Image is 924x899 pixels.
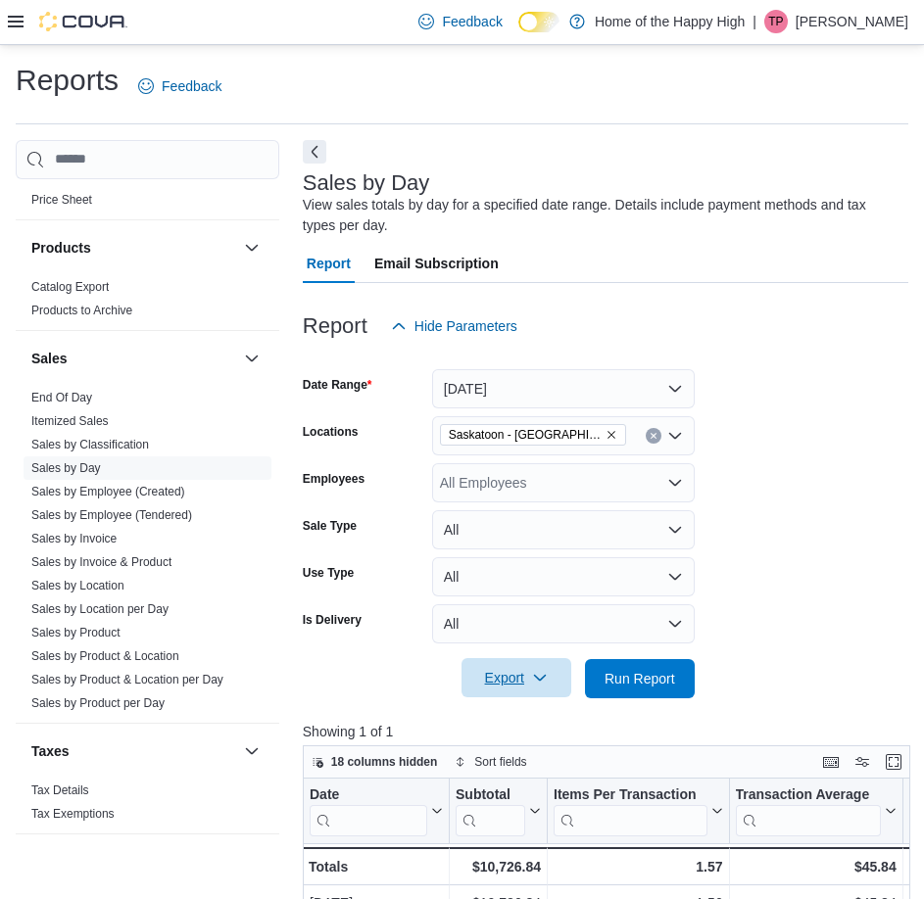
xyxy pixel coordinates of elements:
[753,10,756,33] p: |
[307,244,351,283] span: Report
[31,303,132,318] span: Products to Archive
[31,783,89,797] a: Tax Details
[432,557,695,596] button: All
[585,659,695,698] button: Run Report
[432,604,695,643] button: All
[31,484,185,499] span: Sales by Employee (Created)
[240,347,264,370] button: Sales
[31,807,115,821] a: Tax Exemptions
[518,12,559,32] input: Dark Mode
[667,475,683,491] button: Open list of options
[31,485,185,498] a: Sales by Employee (Created)
[554,785,707,804] div: Items Per Transaction
[796,10,908,33] p: [PERSON_NAME]
[39,12,127,31] img: Cova
[31,460,101,476] span: Sales by Day
[303,140,326,164] button: Next
[31,602,169,616] a: Sales by Location per Day
[735,785,880,804] div: Transaction Average
[456,785,525,804] div: Subtotal
[303,612,362,628] label: Is Delivery
[31,625,121,640] span: Sales by Product
[518,32,519,33] span: Dark Mode
[447,750,534,774] button: Sort fields
[303,518,357,534] label: Sale Type
[735,785,880,835] div: Transaction Average
[383,307,525,346] button: Hide Parameters
[414,316,517,336] span: Hide Parameters
[605,669,675,688] span: Run Report
[331,754,438,770] span: 18 columns hidden
[31,507,192,523] span: Sales by Employee (Tendered)
[310,785,427,804] div: Date
[240,739,264,763] button: Taxes
[554,785,707,835] div: Items Per Transaction
[31,601,169,617] span: Sales by Location per Day
[31,695,165,711] span: Sales by Product per Day
[303,565,354,581] label: Use Type
[16,188,279,219] div: Pricing
[304,750,446,774] button: 18 columns hidden
[554,855,723,878] div: 1.57
[449,425,602,445] span: Saskatoon - [GEOGRAPHIC_DATA] - Fire & Flower
[606,429,617,441] button: Remove Saskatoon - Blairmore Village - Fire & Flower from selection in this group
[735,855,896,878] div: $45.84
[31,437,149,452] span: Sales by Classification
[667,428,683,444] button: Open list of options
[31,649,179,663] a: Sales by Product & Location
[16,779,279,833] div: Taxes
[31,413,109,429] span: Itemized Sales
[768,10,783,33] span: TP
[310,785,443,835] button: Date
[474,754,526,770] span: Sort fields
[819,750,843,774] button: Keyboard shortcuts
[31,279,109,295] span: Catalog Export
[31,555,171,569] a: Sales by Invoice & Product
[31,672,223,687] span: Sales by Product & Location per Day
[851,750,874,774] button: Display options
[16,386,279,723] div: Sales
[440,424,626,446] span: Saskatoon - Blairmore Village - Fire & Flower
[31,578,124,593] span: Sales by Location
[31,741,70,761] h3: Taxes
[31,461,101,475] a: Sales by Day
[303,195,899,236] div: View sales totals by day for a specified date range. Details include payment methods and tax type...
[31,648,179,664] span: Sales by Product & Location
[309,855,443,878] div: Totals
[16,61,119,100] h1: Reports
[432,369,695,408] button: [DATE]
[303,722,917,741] p: Showing 1 of 1
[442,12,502,31] span: Feedback
[31,238,91,258] h3: Products
[31,673,223,686] a: Sales by Product & Location per Day
[31,696,165,710] a: Sales by Product per Day
[303,171,430,195] h3: Sales by Day
[646,428,661,444] button: Clear input
[764,10,788,33] div: Thalia Pompu
[31,349,68,368] h3: Sales
[303,377,372,393] label: Date Range
[310,785,427,835] div: Date
[31,280,109,294] a: Catalog Export
[31,414,109,428] a: Itemized Sales
[31,579,124,592] a: Sales by Location
[31,304,132,317] a: Products to Archive
[31,193,92,207] a: Price Sheet
[16,275,279,330] div: Products
[303,471,365,487] label: Employees
[31,626,121,639] a: Sales by Product
[31,192,92,208] span: Price Sheet
[411,2,510,41] a: Feedback
[31,508,192,522] a: Sales by Employee (Tendered)
[456,855,541,878] div: $10,726.84
[31,390,92,405] span: End Of Day
[374,244,499,283] span: Email Subscription
[882,750,905,774] button: Enter fullscreen
[473,658,559,697] span: Export
[303,424,359,440] label: Locations
[31,238,236,258] button: Products
[31,554,171,570] span: Sales by Invoice & Product
[240,236,264,260] button: Products
[595,10,745,33] p: Home of the Happy High
[554,785,723,835] button: Items Per Transaction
